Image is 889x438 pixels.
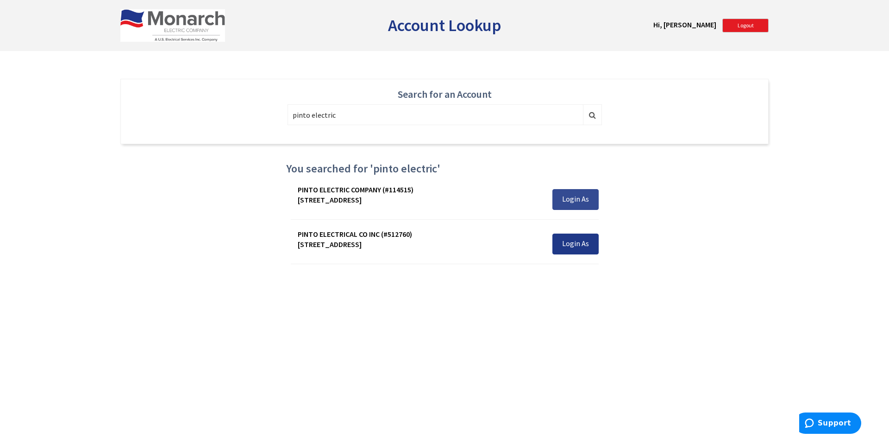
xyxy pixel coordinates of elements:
h3: You searched for ' ' [286,163,603,175]
div: PINTO ELECTRIC COMPANY (#114515) [298,184,515,195]
div: [STREET_ADDRESS] [298,195,515,205]
img: US Electrical Services, Inc. [120,9,225,42]
div: PINTO ELECTRICAL CO INC (#512760) [298,229,515,240]
input: Search [288,104,583,125]
h2: Account Lookup [388,16,501,35]
span: pinto electric [373,161,437,176]
span: Login As [562,194,589,203]
iframe: Opens a widget where you can find more information [799,413,861,436]
a: Logout [722,19,769,32]
div: [STREET_ADDRESS] [298,239,515,250]
span: Login As [562,239,589,248]
h4: Search for an Account [130,89,759,100]
button: Login As [552,189,599,210]
strong: Hi, [PERSON_NAME] [653,20,716,29]
button: Login As [552,234,599,254]
span: Logout [738,22,754,29]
